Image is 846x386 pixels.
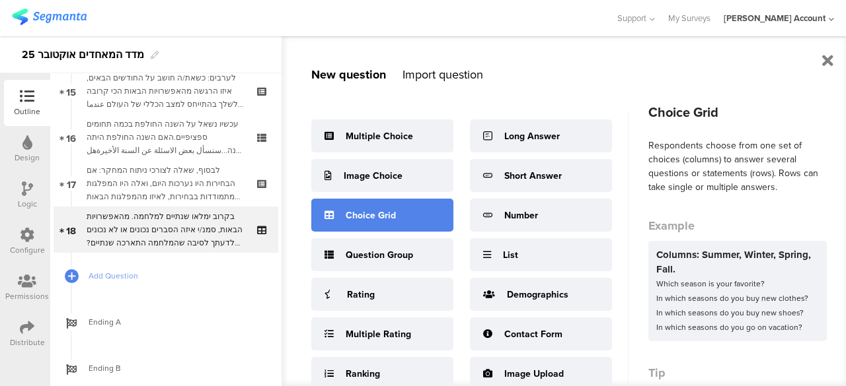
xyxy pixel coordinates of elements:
a: 17 לבסוף, שאלה לצורכי ניתוח המחקר: אם הבחירות היו נערכות היום, ואלה היו המפלגות שמתמודדות בבחירות... [54,160,278,207]
div: Tip [648,364,827,381]
a: 15 לערבים: כשאת/ה חושב על החודשים הבאים, איזו הרגשה מהאפשרויות הבאות הכי קרובה לשלך בהתייחס למצב ... [54,68,278,114]
div: Rating [347,288,375,302]
span: 15 [66,84,76,98]
div: לבסוף, שאלה לצורכי ניתוח המחקר: אם הבחירות היו נערכות היום, ואלה היו המפלגות שמתמודדות בבחירות, ל... [87,164,245,203]
div: Multiple Rating [346,327,411,341]
div: Question Group [346,248,413,262]
span: Ending B [89,362,258,375]
div: Configure [10,244,45,256]
div: לערבים: כשאת/ה חושב על החודשים הבאים, איזו הרגשה מהאפשרויות הבאות הכי קרובה לשלך בהתייחס למצב הכל... [87,71,245,111]
div: Example [648,217,827,234]
div: Multiple Choice [346,129,413,143]
div: Choice Grid [346,209,396,222]
a: 16 עכשיו נשאל על השנה החולפת בכמה תחומים ספציפיים.האם השנה החולפת היתה שנה...سنسأل بعض الاسئلة عن... [54,114,278,160]
div: Logic [18,198,37,210]
div: New question [311,66,386,83]
div: Choice Grid [648,102,827,122]
div: Number [504,209,538,222]
div: Columns: Summer, Winter, Spring, Fall. [656,247,819,276]
div: Which season is your favorite? [656,276,819,291]
span: Ending A [89,315,258,329]
div: List [503,248,518,262]
div: Permissions [5,290,49,302]
div: Image Choice [344,169,403,183]
div: Respondents choose from one set of choices (columns) to answer several questions or statements (r... [648,139,827,194]
a: Ending A [54,299,278,345]
div: Design [15,152,40,164]
div: In which seasons do you buy new clothes? [656,291,819,306]
div: בקרוב ימלאו שנתיים למלחמה. מהאפשרויות הבאות, סמנ/י איזה הסברים נכונים או לא נכונים לדעתך לסיבה שה... [87,210,245,249]
div: In which seasons do you go on vacation? [656,320,819,335]
div: Image Upload [504,367,564,381]
span: Add Question [89,269,258,282]
div: Long Answer [504,129,560,143]
span: 16 [66,130,76,145]
div: Contact Form [504,327,562,341]
div: Demographics [507,288,568,302]
div: Outline [14,106,40,117]
div: עכשיו נשאל על השנה החולפת בכמה תחומים ספציפיים.האם השנה החולפת היתה שנה...سنسأل بعض الاسئلة عن ال... [87,117,245,157]
a: 18 בקרוב ימלאו שנתיים למלחמה. מהאפשרויות הבאות, סמנ/י איזה הסברים נכונים או לא נכונים לדעתך לסיבה... [54,207,278,253]
div: 25 מדד המאחדים אוקטובר [22,44,144,65]
div: In which seasons do you buy new shoes? [656,306,819,320]
div: Ranking [346,367,380,381]
div: Short Answer [504,169,562,183]
span: Support [617,12,646,24]
span: 17 [67,176,76,191]
div: [PERSON_NAME] Account [724,12,826,24]
span: 18 [66,222,76,237]
img: segmanta logo [12,9,87,25]
div: Import question [403,66,483,83]
div: Distribute [10,337,45,348]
